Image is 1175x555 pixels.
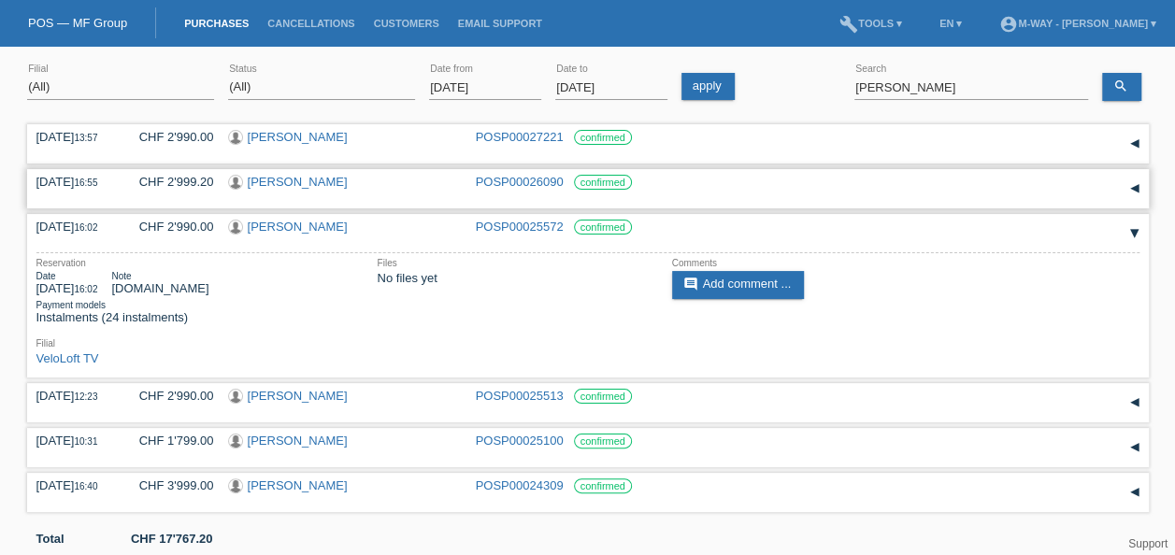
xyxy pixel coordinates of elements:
[839,15,858,34] i: build
[175,18,258,29] a: Purchases
[574,220,632,235] label: confirmed
[125,130,214,144] div: CHF 2'990.00
[131,532,213,546] b: CHF 17'767.20
[74,481,97,491] span: 16:40
[36,130,111,144] div: [DATE]
[36,271,98,295] div: [DATE]
[74,436,97,447] span: 10:31
[74,133,97,143] span: 13:57
[476,434,564,448] a: POSP00025100
[36,271,98,281] div: Date
[36,300,364,310] div: Payment models
[36,258,364,268] div: Reservation
[476,175,564,189] a: POSP00026090
[672,271,805,299] a: commentAdd comment ...
[248,478,348,492] a: [PERSON_NAME]
[125,175,214,189] div: CHF 2'999.20
[74,222,97,233] span: 16:02
[111,271,208,281] div: Note
[36,220,111,234] div: [DATE]
[378,258,658,268] div: Files
[672,258,953,268] div: Comments
[36,532,64,546] b: Total
[449,18,552,29] a: Email Support
[258,18,364,29] a: Cancellations
[248,434,348,448] a: [PERSON_NAME]
[574,175,632,190] label: confirmed
[476,389,564,403] a: POSP00025513
[574,389,632,404] label: confirmed
[1121,175,1149,203] div: expand/collapse
[365,18,449,29] a: Customers
[74,391,97,402] span: 12:23
[111,271,208,295] div: [DOMAIN_NAME]
[1121,130,1149,158] div: expand/collapse
[574,434,632,448] label: confirmed
[36,434,111,448] div: [DATE]
[125,434,214,448] div: CHF 1'799.00
[36,389,111,403] div: [DATE]
[248,130,348,144] a: [PERSON_NAME]
[574,478,632,493] label: confirmed
[574,130,632,145] label: confirmed
[36,351,99,365] a: VeloLoft TV
[999,15,1018,34] i: account_circle
[1121,389,1149,417] div: expand/collapse
[248,389,348,403] a: [PERSON_NAME]
[1121,478,1149,506] div: expand/collapse
[125,478,214,492] div: CHF 3'999.00
[1121,434,1149,462] div: expand/collapse
[248,220,348,234] a: [PERSON_NAME]
[1113,78,1128,93] i: search
[74,178,97,188] span: 16:55
[930,18,971,29] a: EN ▾
[378,271,658,285] div: No files yet
[476,478,564,492] a: POSP00024309
[476,130,564,144] a: POSP00027221
[830,18,911,29] a: buildTools ▾
[1128,537,1168,550] a: Support
[681,73,735,100] a: apply
[36,338,364,349] div: Filial
[683,277,698,292] i: comment
[125,389,214,403] div: CHF 2'990.00
[248,175,348,189] a: [PERSON_NAME]
[28,16,127,30] a: POS — MF Group
[1121,220,1149,248] div: expand/collapse
[1102,73,1141,101] a: search
[74,284,97,294] span: 16:02
[36,175,111,189] div: [DATE]
[36,478,111,492] div: [DATE]
[125,220,214,234] div: CHF 2'990.00
[476,220,564,234] a: POSP00025572
[36,300,364,324] div: Instalments (24 instalments)
[990,18,1166,29] a: account_circlem-way - [PERSON_NAME] ▾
